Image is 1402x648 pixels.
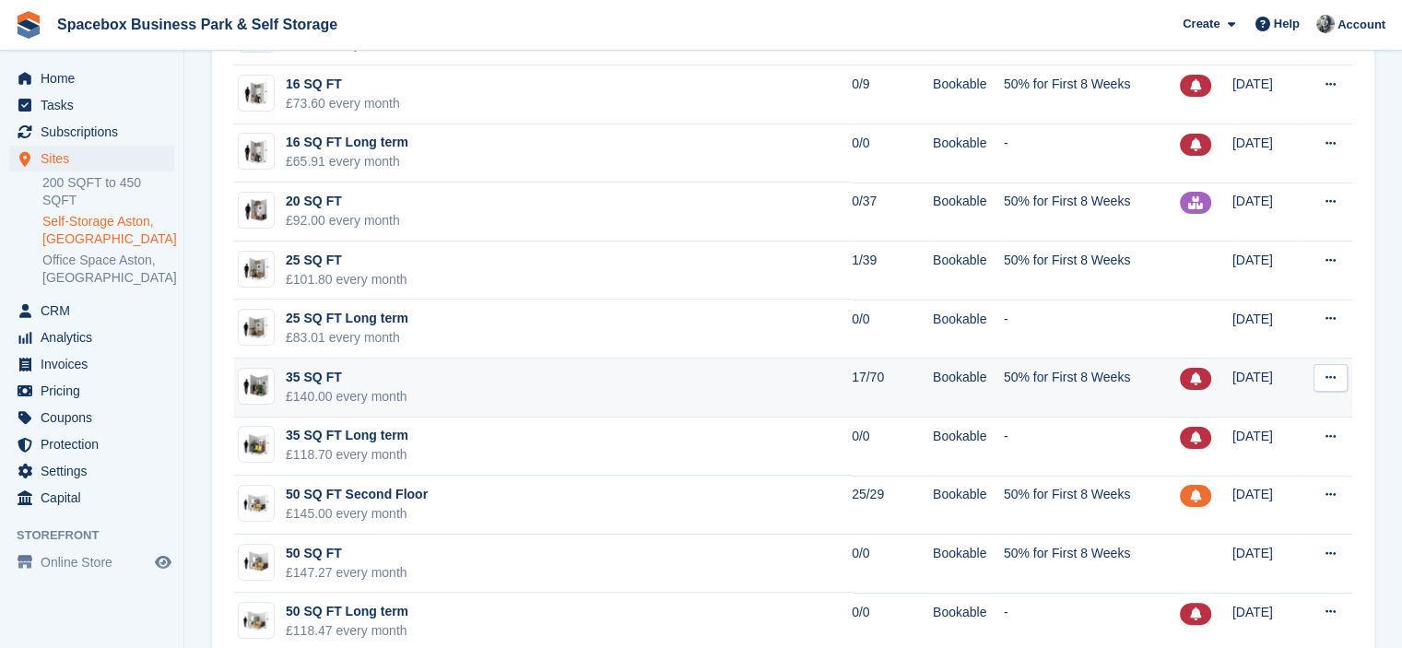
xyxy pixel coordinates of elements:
td: Bookable [933,65,1004,124]
td: Bookable [933,183,1004,242]
td: 50% for First 8 Weeks [1004,183,1180,242]
td: 50% for First 8 Weeks [1004,359,1180,418]
td: - [1004,300,1180,359]
span: CRM [41,298,151,324]
td: 50% for First 8 Weeks [1004,476,1180,535]
span: Settings [41,458,151,484]
div: £145.00 every month [286,504,428,524]
a: menu [9,351,174,377]
a: menu [9,324,174,350]
span: Account [1337,16,1385,34]
div: £83.01 every month [286,328,408,348]
div: £73.60 every month [286,94,400,113]
a: menu [9,119,174,145]
a: menu [9,298,174,324]
span: Storefront [17,526,183,545]
div: 25 SQ FT Long term [286,309,408,328]
td: 50% for First 8 Weeks [1004,535,1180,594]
div: £147.27 every month [286,563,407,583]
a: menu [9,458,174,484]
td: [DATE] [1232,535,1302,594]
div: 16 SQ FT [286,75,400,94]
td: Bookable [933,476,1004,535]
span: Create [1183,15,1219,33]
td: 0/9 [852,65,933,124]
span: Invoices [41,351,151,377]
td: [DATE] [1232,418,1302,477]
span: Pricing [41,378,151,404]
a: menu [9,405,174,430]
a: Spacebox Business Park & Self Storage [50,9,345,40]
div: 50 SQ FT Second Floor [286,485,428,504]
span: Coupons [41,405,151,430]
img: Screenshot%202025-03-03%20151840.png [239,431,274,458]
img: 50-sqft-unit%20(1).jpg [239,490,274,517]
td: 50% for First 8 Weeks [1004,65,1180,124]
td: [DATE] [1232,476,1302,535]
td: Bookable [933,359,1004,418]
img: SUDIPTA VIRMANI [1316,15,1335,33]
div: £118.70 every month [286,445,408,465]
td: 0/37 [852,183,933,242]
td: 0/0 [852,418,933,477]
img: 16-sqft-unit.jpg [239,138,274,165]
span: Online Store [41,549,151,575]
a: menu [9,549,174,575]
img: Screenshot%202025-03-03%20155231.png [239,607,274,633]
a: Preview store [152,551,174,573]
a: menu [9,378,174,404]
span: Sites [41,146,151,171]
img: 20-sqft-unit.jpg [239,197,274,224]
a: 200 SQFT to 450 SQFT [42,174,174,209]
td: [DATE] [1232,65,1302,124]
td: - [1004,418,1180,477]
img: 15-sqft-unit.jpg [239,80,274,107]
span: Home [41,65,151,91]
td: 0/0 [852,300,933,359]
td: Bookable [933,300,1004,359]
td: [DATE] [1232,124,1302,183]
td: Bookable [933,418,1004,477]
div: £140.00 every month [286,387,407,406]
a: menu [9,92,174,118]
div: £92.00 every month [286,211,400,230]
div: 35 SQ FT [286,368,407,387]
td: 50% for First 8 Weeks [1004,242,1180,300]
div: 25 SQ FT [286,251,407,270]
a: Self-Storage Aston, [GEOGRAPHIC_DATA] [42,213,174,248]
div: £118.47 every month [286,621,408,641]
img: 50-sqft-unit.jpg [239,548,274,575]
td: 1/39 [852,242,933,300]
div: £65.91 every month [286,152,408,171]
td: [DATE] [1232,242,1302,300]
img: 30-sqft-unit.jpg [239,372,274,399]
td: - [1004,124,1180,183]
div: 16 SQ FT Long term [286,133,408,152]
td: 17/70 [852,359,933,418]
span: Help [1274,15,1300,33]
div: 50 SQ FT [286,544,407,563]
span: Tasks [41,92,151,118]
div: 50 SQ FT Long term [286,602,408,621]
td: [DATE] [1232,359,1302,418]
span: Analytics [41,324,151,350]
a: menu [9,65,174,91]
td: [DATE] [1232,300,1302,359]
td: 0/0 [852,535,933,594]
div: 20 SQ FT [286,192,400,211]
span: Protection [41,431,151,457]
a: menu [9,431,174,457]
img: Screenshot%202025-03-03%20151039.png [239,313,274,341]
div: 35 SQ FT Long term [286,426,408,445]
td: 25/29 [852,476,933,535]
a: menu [9,485,174,511]
img: stora-icon-8386f47178a22dfd0bd8f6a31ec36ba5ce8667c1dd55bd0f319d3a0aa187defe.svg [15,11,42,39]
a: Office Space Aston, [GEOGRAPHIC_DATA] [42,252,174,287]
td: Bookable [933,242,1004,300]
td: Bookable [933,124,1004,183]
td: [DATE] [1232,183,1302,242]
div: £101.80 every month [286,270,407,289]
a: menu [9,146,174,171]
span: Capital [41,485,151,511]
td: 0/0 [852,124,933,183]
